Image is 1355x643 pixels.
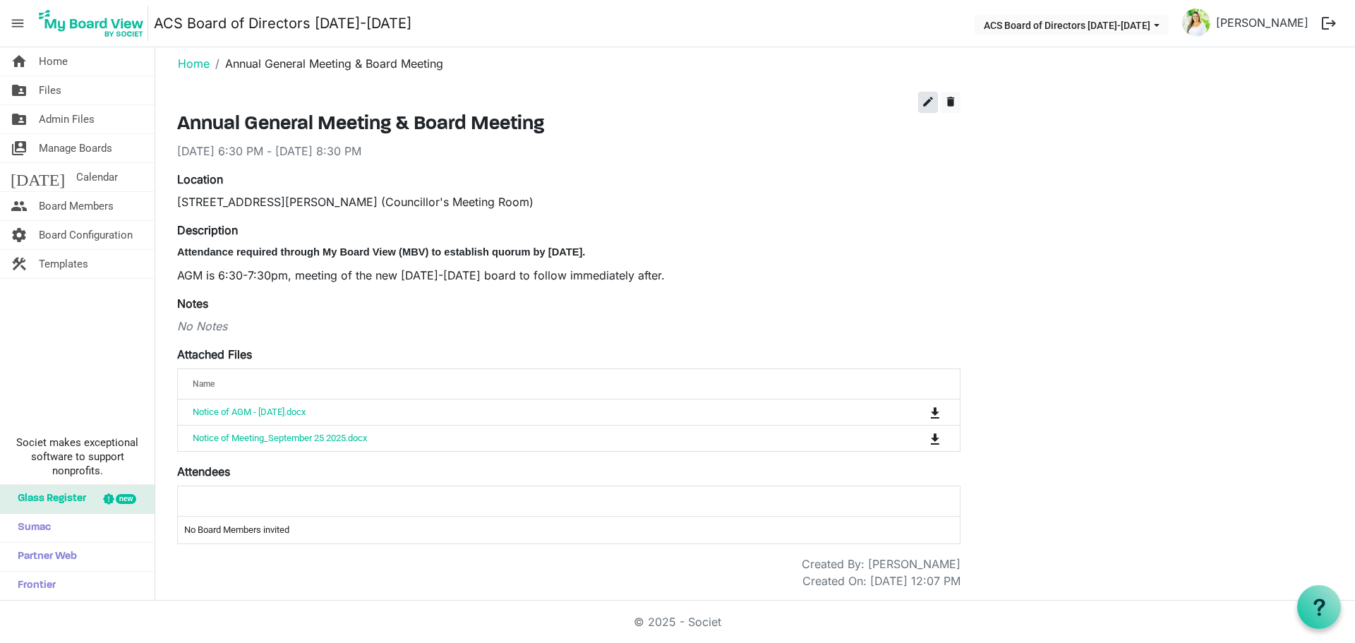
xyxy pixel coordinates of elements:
span: delete [944,95,957,108]
button: delete [941,92,960,113]
span: home [11,47,28,76]
button: Download [925,428,945,448]
span: Sumac [11,514,51,542]
span: Board Configuration [39,221,133,249]
button: logout [1314,8,1344,38]
span: Templates [39,250,88,278]
a: [PERSON_NAME] [1210,8,1314,37]
td: is Command column column header [872,399,960,425]
div: Created By: [PERSON_NAME] [802,555,960,572]
span: Calendar [76,163,118,191]
h3: Annual General Meeting & Board Meeting [177,113,960,137]
span: Frontier [11,572,56,600]
span: Glass Register [11,485,86,513]
div: Created On: [DATE] 12:07 PM [802,572,960,589]
td: is Command column column header [872,425,960,451]
span: Home [39,47,68,76]
td: Notice of AGM - September 25 2025.docx is template cell column header Name [178,399,872,425]
button: Download [925,402,945,422]
span: settings [11,221,28,249]
span: Partner Web [11,543,77,571]
img: My Board View Logo [35,6,148,41]
span: construction [11,250,28,278]
span: Name [193,379,215,389]
button: edit [918,92,938,113]
span: Societ makes exceptional software to support nonprofits. [6,435,148,478]
label: Location [177,171,223,188]
div: [DATE] 6:30 PM - [DATE] 8:30 PM [177,143,960,160]
span: Admin Files [39,105,95,133]
div: new [116,494,136,504]
a: ACS Board of Directors [DATE]-[DATE] [154,9,411,37]
span: Files [39,76,61,104]
td: Notice of Meeting_September 25 2025.docx is template cell column header Name [178,425,872,451]
a: © 2025 - Societ [634,615,721,629]
span: Board Members [39,192,114,220]
span: Attendance required through My Board View (MBV) to establish quorum by [DATE]. [177,246,585,258]
td: No Board Members invited [178,517,960,543]
label: Attendees [177,463,230,480]
span: people [11,192,28,220]
li: Annual General Meeting & Board Meeting [210,55,443,72]
span: Manage Boards [39,134,112,162]
a: Notice of Meeting_September 25 2025.docx [193,433,367,443]
span: menu [4,10,31,37]
div: [STREET_ADDRESS][PERSON_NAME] (Councillor's Meeting Room) [177,193,960,210]
span: [DATE] [11,163,65,191]
span: switch_account [11,134,28,162]
label: Description [177,222,238,239]
span: folder_shared [11,76,28,104]
label: Attached Files [177,346,252,363]
span: folder_shared [11,105,28,133]
label: Notes [177,295,208,312]
span: edit [922,95,934,108]
a: Notice of AGM - [DATE].docx [193,407,306,417]
a: Home [178,56,210,71]
a: My Board View Logo [35,6,154,41]
img: P1o51ie7xrVY5UL7ARWEW2r7gNC2P9H9vlLPs2zch7fLSXidsvLolGPwwA3uyx8AkiPPL2cfIerVbTx3yTZ2nQ_thumb.png [1182,8,1210,37]
p: AGM is 6:30-7:30pm, meeting of the new [DATE]-[DATE] board to follow immediately after. [177,267,960,284]
button: ACS Board of Directors 2024-2025 dropdownbutton [975,15,1169,35]
div: No Notes [177,318,960,335]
